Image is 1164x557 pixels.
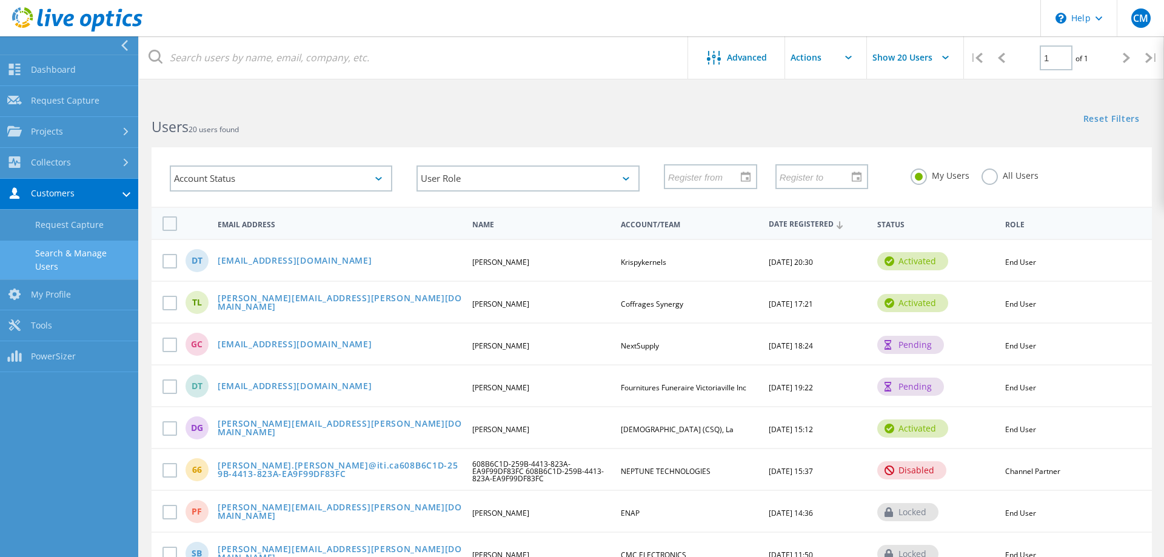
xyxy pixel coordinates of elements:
[727,53,767,62] span: Advanced
[1005,341,1036,351] span: End User
[12,25,142,34] a: Live Optics Dashboard
[621,466,711,476] span: NEPTUNE TECHNOLOGIES
[877,294,948,312] div: activated
[777,165,859,188] input: Register to
[621,508,640,518] span: ENAP
[1005,221,1133,228] span: Role
[665,165,748,188] input: Register from
[192,507,202,516] span: PF
[1005,257,1036,267] span: End User
[192,382,202,390] span: DT
[1133,13,1148,23] span: CM
[769,257,813,267] span: [DATE] 20:30
[1055,13,1066,24] svg: \n
[1005,299,1036,309] span: End User
[769,466,813,476] span: [DATE] 15:37
[152,117,189,136] b: Users
[982,168,1039,180] label: All Users
[769,508,813,518] span: [DATE] 14:36
[218,503,462,522] a: [PERSON_NAME][EMAIL_ADDRESS][PERSON_NAME][DOMAIN_NAME]
[877,252,948,270] div: activated
[621,341,659,351] span: NextSupply
[769,424,813,435] span: [DATE] 15:12
[1075,53,1088,64] span: of 1
[139,36,689,79] input: Search users by name, email, company, etc.
[621,382,746,393] span: Fournitures Funeraire Victoriaville Inc
[218,419,462,438] a: [PERSON_NAME][EMAIL_ADDRESS][PERSON_NAME][DOMAIN_NAME]
[877,336,944,354] div: pending
[472,508,529,518] span: [PERSON_NAME]
[472,221,610,228] span: Name
[191,424,203,432] span: DG
[877,503,938,521] div: locked
[1005,508,1036,518] span: End User
[877,461,946,479] div: disabled
[911,168,969,180] label: My Users
[621,424,734,435] span: [DEMOGRAPHIC_DATA] (CSQ), La
[769,341,813,351] span: [DATE] 18:24
[192,256,202,265] span: DT
[621,257,666,267] span: Krispykernels
[472,341,529,351] span: [PERSON_NAME]
[472,257,529,267] span: [PERSON_NAME]
[218,256,372,267] a: [EMAIL_ADDRESS][DOMAIN_NAME]
[1005,382,1036,393] span: End User
[1005,424,1036,435] span: End User
[621,221,759,228] span: Account/Team
[416,165,639,192] div: User Role
[877,378,944,396] div: pending
[472,299,529,309] span: [PERSON_NAME]
[1083,115,1140,125] a: Reset Filters
[472,382,529,393] span: [PERSON_NAME]
[191,340,202,349] span: GC
[769,299,813,309] span: [DATE] 17:21
[189,124,239,135] span: 20 users found
[877,419,948,438] div: activated
[877,221,995,228] span: Status
[170,165,392,192] div: Account Status
[472,424,529,435] span: [PERSON_NAME]
[964,36,989,79] div: |
[621,299,683,309] span: Coffrages Synergy
[472,459,604,484] span: 608B6C1D-259B-4413-823A-EA9F99DF83FC 608B6C1D-259B-4413-823A-EA9F99DF83FC
[218,340,372,350] a: [EMAIL_ADDRESS][DOMAIN_NAME]
[769,221,867,228] span: Date Registered
[1139,36,1164,79] div: |
[769,382,813,393] span: [DATE] 19:22
[1005,466,1060,476] span: Channel Partner
[192,298,202,307] span: TL
[218,294,462,313] a: [PERSON_NAME][EMAIL_ADDRESS][PERSON_NAME][DOMAIN_NAME]
[218,221,462,228] span: Email Address
[218,382,372,392] a: [EMAIL_ADDRESS][DOMAIN_NAME]
[192,465,202,474] span: 66
[218,461,462,480] a: [PERSON_NAME].[PERSON_NAME]@iti.ca608B6C1D-259B-4413-823A-EA9F99DF83FC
